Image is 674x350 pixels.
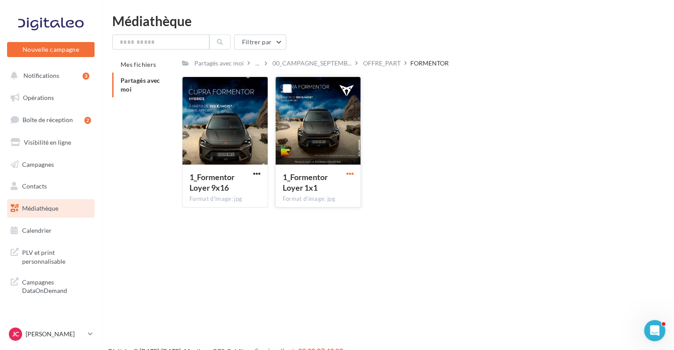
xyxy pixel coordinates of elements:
[22,204,58,212] span: Médiathèque
[5,88,96,107] a: Opérations
[5,133,96,152] a: Visibilité en ligne
[5,221,96,240] a: Calendrier
[5,243,96,269] a: PLV et print personnalisable
[410,59,449,68] div: FORMENTOR
[189,195,261,203] div: Format d'image: jpg
[234,35,286,50] button: Filtrer par
[23,116,73,123] span: Boîte de réception
[22,276,91,295] span: Campagnes DataOnDemand
[363,59,401,68] div: OFFRE_PART
[5,199,96,218] a: Médiathèque
[5,66,93,85] button: Notifications 3
[194,59,244,68] div: Partagés avec moi
[283,172,328,192] span: 1_Formentor Loyer 1x1
[283,195,354,203] div: Format d'image: jpg
[5,273,96,299] a: Campagnes DataOnDemand
[7,42,95,57] button: Nouvelle campagne
[254,57,261,69] div: ...
[121,61,156,68] span: Mes fichiers
[84,117,91,124] div: 2
[12,330,19,338] span: JC
[22,227,52,234] span: Calendrier
[22,246,91,265] span: PLV et print personnalisable
[23,94,54,101] span: Opérations
[7,326,95,342] a: JC [PERSON_NAME]
[644,320,665,341] iframe: Intercom live chat
[112,14,663,27] div: Médiathèque
[83,73,89,80] div: 3
[22,160,54,168] span: Campagnes
[5,177,96,196] a: Contacts
[273,59,352,68] span: 00_CAMPAGNE_SEPTEMB...
[5,155,96,174] a: Campagnes
[189,172,235,192] span: 1_Formentor Loyer 9x16
[23,72,59,79] span: Notifications
[5,110,96,129] a: Boîte de réception2
[24,138,71,146] span: Visibilité en ligne
[121,77,160,93] span: Partagés avec moi
[22,182,47,190] span: Contacts
[26,330,84,338] p: [PERSON_NAME]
